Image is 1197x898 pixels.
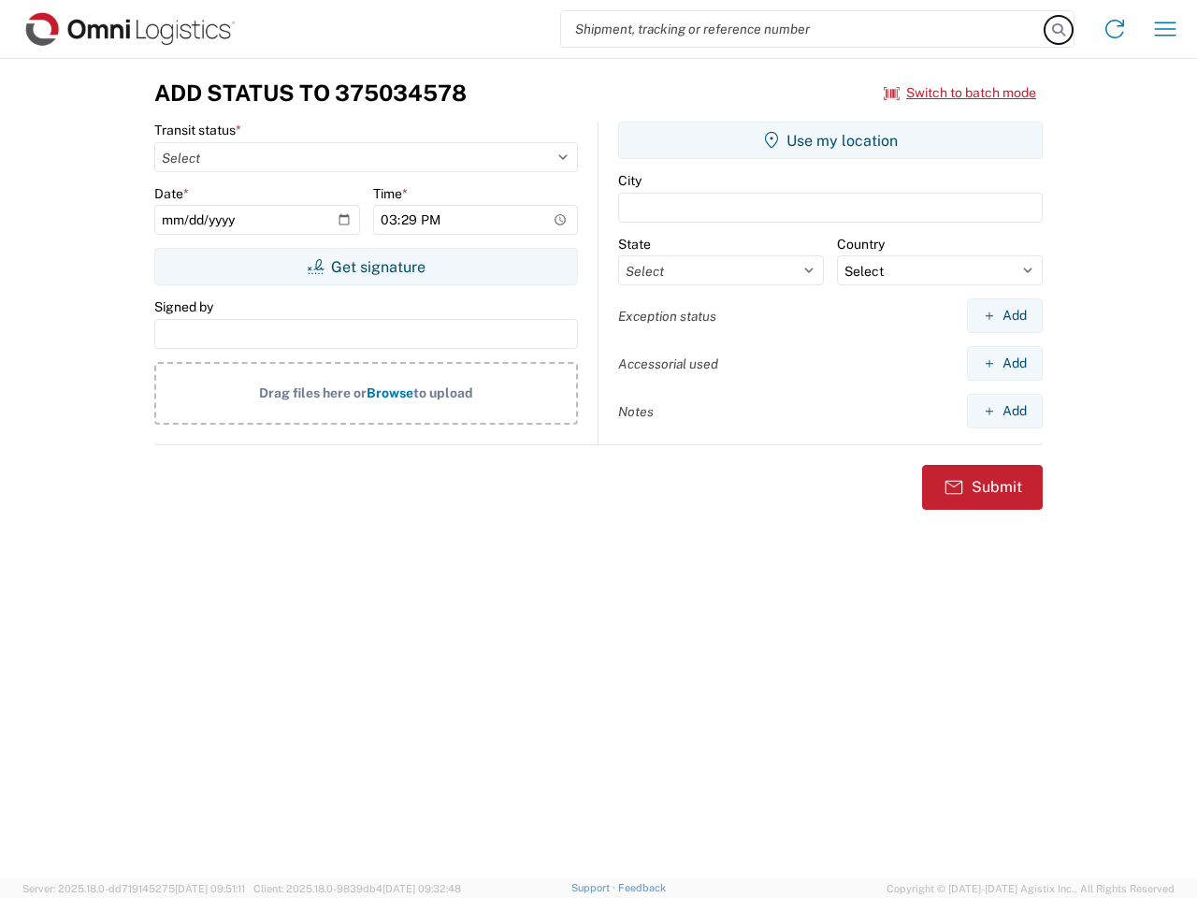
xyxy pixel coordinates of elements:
[571,882,618,893] a: Support
[618,308,716,325] label: Exception status
[175,883,245,894] span: [DATE] 09:51:11
[967,346,1043,381] button: Add
[259,385,367,400] span: Drag files here or
[618,122,1043,159] button: Use my location
[413,385,473,400] span: to upload
[373,185,408,202] label: Time
[967,298,1043,333] button: Add
[887,880,1175,897] span: Copyright © [DATE]-[DATE] Agistix Inc., All Rights Reserved
[253,883,461,894] span: Client: 2025.18.0-9839db4
[618,355,718,372] label: Accessorial used
[618,403,654,420] label: Notes
[154,298,213,315] label: Signed by
[837,236,885,253] label: Country
[884,78,1036,109] button: Switch to batch mode
[967,394,1043,428] button: Add
[561,11,1046,47] input: Shipment, tracking or reference number
[922,465,1043,510] button: Submit
[367,385,413,400] span: Browse
[154,248,578,285] button: Get signature
[154,185,189,202] label: Date
[618,172,642,189] label: City
[618,882,666,893] a: Feedback
[22,883,245,894] span: Server: 2025.18.0-dd719145275
[154,122,241,138] label: Transit status
[618,236,651,253] label: State
[382,883,461,894] span: [DATE] 09:32:48
[154,80,467,107] h3: Add Status to 375034578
